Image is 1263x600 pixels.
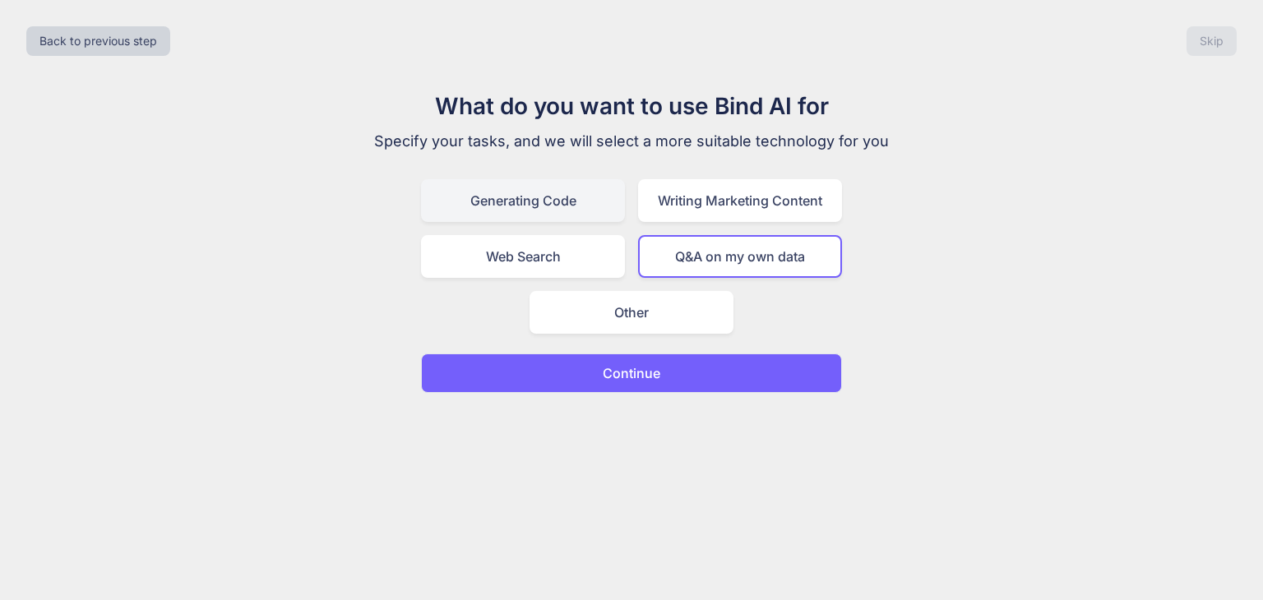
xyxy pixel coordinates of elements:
div: Generating Code [421,179,625,222]
p: Specify your tasks, and we will select a more suitable technology for you [355,130,908,153]
h1: What do you want to use Bind AI for [355,89,908,123]
div: Writing Marketing Content [638,179,842,222]
div: Other [530,291,733,334]
p: Continue [603,363,660,383]
button: Back to previous step [26,26,170,56]
div: Web Search [421,235,625,278]
button: Continue [421,353,842,393]
div: Q&A on my own data [638,235,842,278]
button: Skip [1187,26,1237,56]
